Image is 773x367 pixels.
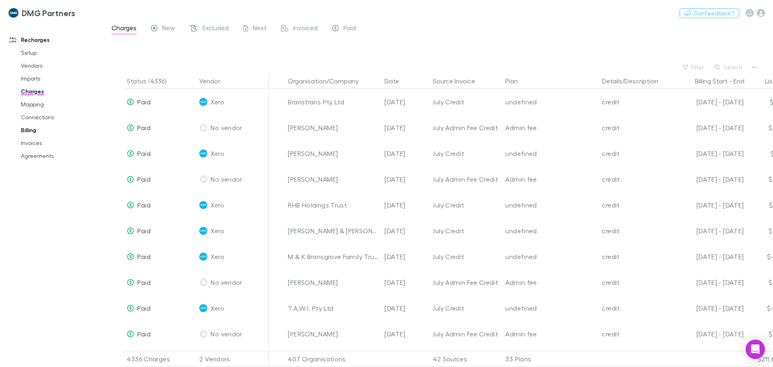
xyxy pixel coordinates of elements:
a: Vendors [13,59,109,72]
div: undefined [505,89,595,115]
div: Admin fee [505,270,595,295]
span: Paid [137,124,150,131]
div: July Credit [433,218,499,244]
button: Status (4336) [127,73,176,89]
button: Plan [505,73,527,89]
div: credit [602,244,668,270]
div: [DATE] [381,141,430,166]
span: Paid [137,304,150,312]
div: [PERSON_NAME] [288,115,378,141]
a: Billing [13,124,109,137]
span: Invoiced [293,24,318,34]
div: July Credit [433,89,499,115]
span: Excluded [203,24,229,34]
span: Next [253,24,267,34]
span: Paid [137,175,150,183]
div: [PERSON_NAME] & [PERSON_NAME] [288,218,378,244]
div: 33 Plans [502,351,599,367]
div: undefined [505,244,595,270]
span: Charges [112,24,136,34]
img: DMG Partners's Logo [8,8,19,18]
a: Imports [13,72,109,85]
div: credit [602,141,668,166]
img: Xero's Logo [199,98,207,106]
a: Charges [13,85,109,98]
a: Connections [13,111,109,124]
div: [DATE] - [DATE] [674,166,744,192]
span: New [162,24,175,34]
img: No vendor's Logo [199,330,207,338]
div: M & K Bransgrove Family Trust [288,244,378,270]
span: Xero [211,141,224,166]
div: [DATE] [381,89,430,115]
img: Xero's Logo [199,201,207,209]
div: 407 Organisations [285,351,381,367]
div: credit [602,295,668,321]
div: July Credit [433,141,499,166]
a: DMG Partners [3,3,80,23]
h3: DMG Partners [22,8,76,18]
span: No vendor [211,166,242,192]
div: [DATE] [381,244,430,270]
div: [DATE] - [DATE] [674,270,744,295]
div: [DATE] [381,115,430,141]
span: Xero [211,295,224,321]
div: [DATE] [381,295,430,321]
span: Paid [137,227,150,234]
div: [DATE] - [DATE] [674,321,744,347]
div: credit [602,115,668,141]
a: Invoices [13,137,109,149]
img: No vendor's Logo [199,278,207,286]
div: Branstrans Pty Ltd [288,89,378,115]
span: No vendor [211,270,242,295]
img: No vendor's Logo [199,124,207,132]
img: Xero's Logo [199,149,207,158]
div: July Credit [433,192,499,218]
div: [DATE] - [DATE] [674,295,744,321]
div: [DATE] [381,321,430,347]
span: Paid [137,278,150,286]
div: [DATE] [381,166,430,192]
div: credit [602,270,668,295]
div: undefined [505,141,595,166]
div: July Admin Fee Credit [433,270,499,295]
a: Recharges [2,33,109,46]
div: [DATE] - [DATE] [674,192,744,218]
span: Paid [137,149,150,157]
button: Source Invoice [433,73,485,89]
button: Date [384,73,409,89]
div: July Credit [433,244,499,270]
img: No vendor's Logo [199,175,207,183]
span: Paid [343,24,356,34]
div: credit [602,89,668,115]
div: T.A.W.I. Pty Ltd [288,295,378,321]
div: 42 Sources [430,351,502,367]
a: Setup [13,46,109,59]
div: undefined [505,218,595,244]
div: Admin fee [505,321,595,347]
div: credit [602,321,668,347]
button: Vendor [199,73,230,89]
img: Xero's Logo [199,304,207,312]
span: Xero [211,244,224,270]
img: Xero's Logo [199,253,207,261]
div: [PERSON_NAME] [288,166,378,192]
span: Paid [137,201,150,209]
button: Billing Start [695,73,728,89]
span: No vendor [211,321,242,347]
button: Search [711,62,747,72]
span: Xero [211,89,224,115]
div: credit [602,192,668,218]
span: Paid [137,330,150,338]
button: Organisation/Company [288,73,368,89]
div: [PERSON_NAME] [288,321,378,347]
a: Agreements [13,149,109,162]
div: Admin fee [505,166,595,192]
div: [DATE] [381,192,430,218]
span: Xero [211,218,224,244]
img: Xero's Logo [199,227,207,235]
div: credit [602,166,668,192]
div: July Admin Fee Credit [433,166,499,192]
span: Xero [211,192,224,218]
div: undefined [505,295,595,321]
